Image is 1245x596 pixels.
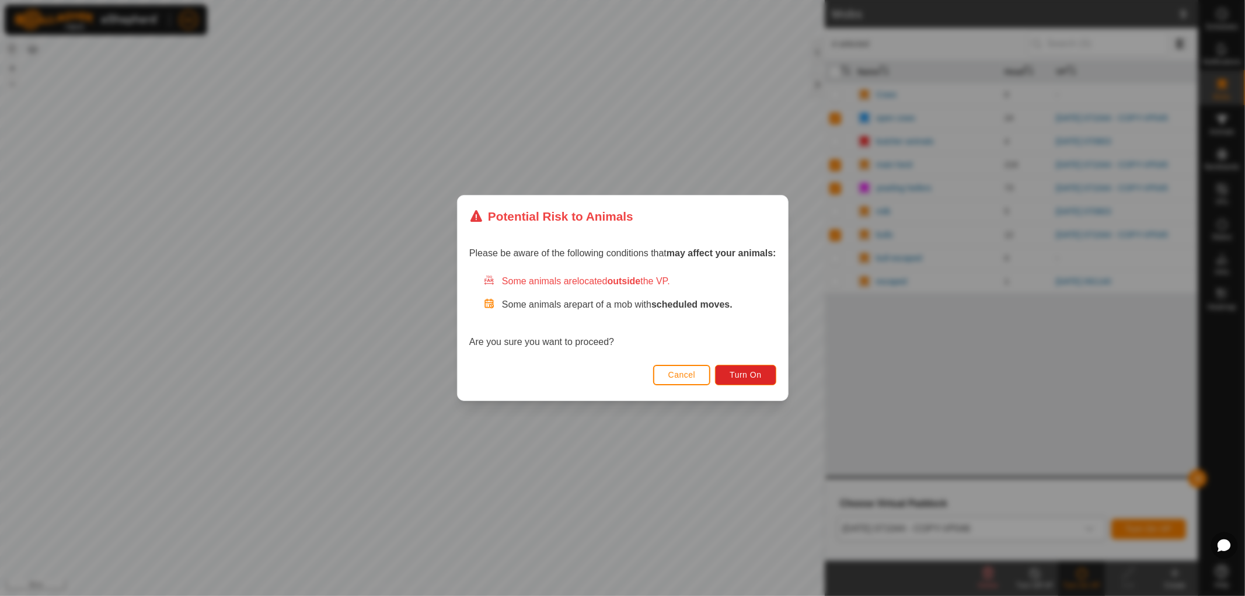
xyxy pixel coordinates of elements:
[469,248,776,258] span: Please be aware of the following conditions that
[715,365,776,385] button: Turn On
[502,298,776,312] p: Some animals are
[577,299,733,309] span: part of a mob with
[668,370,695,379] span: Cancel
[667,248,776,258] strong: may affect your animals:
[577,276,670,286] span: located the VP.
[469,207,633,225] div: Potential Risk to Animals
[469,274,776,349] div: Are you sure you want to proceed?
[730,370,761,379] span: Turn On
[651,299,733,309] strong: scheduled moves.
[653,365,710,385] button: Cancel
[483,274,776,288] div: Some animals are
[607,276,640,286] strong: outside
